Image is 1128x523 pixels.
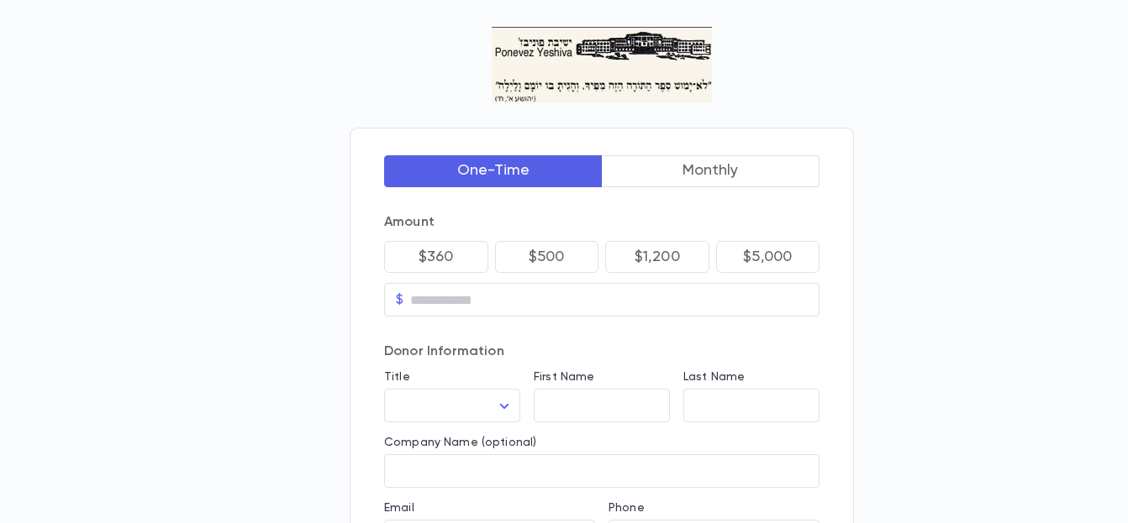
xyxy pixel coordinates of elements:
[683,370,745,384] label: Last Name
[605,241,709,273] button: $1,200
[384,390,520,422] div: ​
[495,241,599,273] button: $500
[609,501,645,515] label: Phone
[396,291,403,308] p: $
[529,248,565,265] p: $500
[384,370,410,384] label: Title
[384,436,536,449] label: Company Name (optional)
[384,155,603,187] button: One-Time
[384,343,820,360] p: Donor Information
[492,27,713,102] img: Logo
[384,501,414,515] label: Email
[419,248,454,265] p: $360
[602,155,820,187] button: Monthly
[384,214,820,231] p: Amount
[534,370,594,384] label: First Name
[716,241,820,273] button: $5,000
[743,248,792,265] p: $5,000
[635,248,680,265] p: $1,200
[384,241,488,273] button: $360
